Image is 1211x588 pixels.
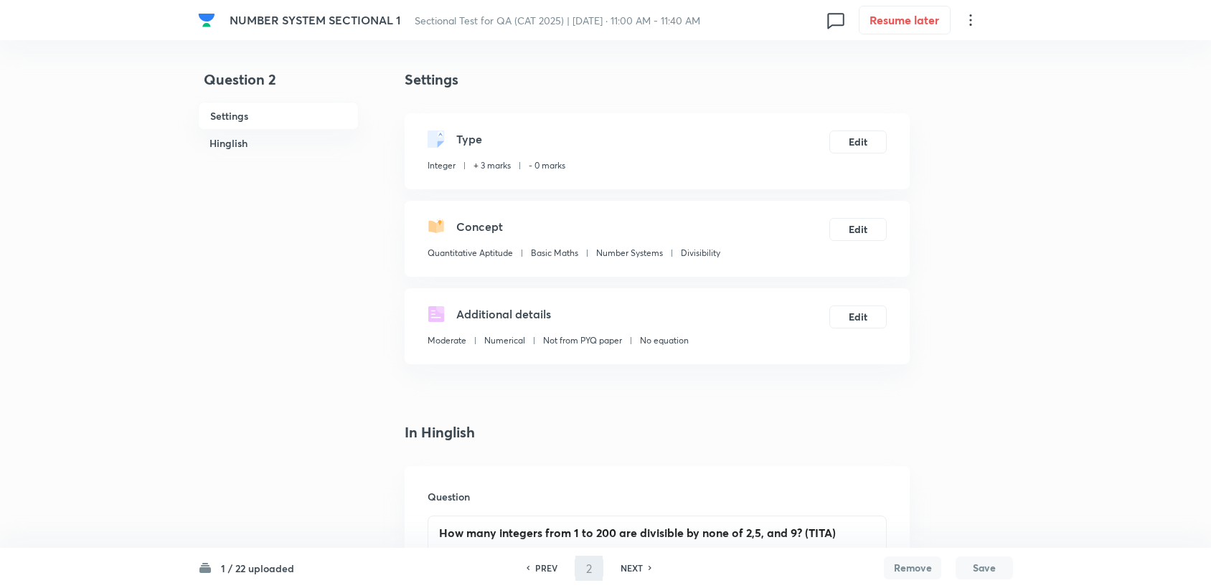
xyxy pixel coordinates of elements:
[456,305,551,323] h5: Additional details
[484,334,525,347] p: Numerical
[884,556,941,579] button: Remove
[640,334,689,347] p: No equation
[596,247,663,260] p: Number Systems
[529,159,565,172] p: - 0 marks
[859,6,951,34] button: Resume later
[428,489,887,504] h6: Question
[829,305,887,328] button: Edit
[456,218,503,235] h5: Concept
[428,159,456,172] p: Integer
[531,247,578,260] p: Basic Maths
[428,131,445,148] img: questionType.svg
[198,69,359,102] h4: Question 2
[415,14,700,27] span: Sectional Test for QA (CAT 2025) | [DATE] · 11:00 AM - 11:40 AM
[198,11,218,29] a: Company Logo
[198,130,359,156] h6: Hinglish
[428,218,445,235] img: questionConcept.svg
[456,131,482,148] h5: Type
[230,12,400,27] span: NUMBER SYSTEM SECTIONAL 1
[428,334,466,347] p: Moderate
[405,69,910,90] h4: Settings
[428,247,513,260] p: Quantitative Aptitude
[535,561,557,574] h6: PREV
[829,218,887,241] button: Edit
[439,525,836,540] strong: How many integers from 1 to 200 are divisible by none of 2,5, and 9? (TITA)
[473,159,511,172] p: + 3 marks
[428,305,445,323] img: questionDetails.svg
[405,422,910,443] h4: In Hinglish
[221,561,294,576] h6: 1 / 22 uploaded
[956,556,1013,579] button: Save
[198,11,215,29] img: Company Logo
[829,131,887,153] button: Edit
[543,334,622,347] p: Not from PYQ paper
[621,561,643,574] h6: NEXT
[681,247,720,260] p: Divisibility
[198,102,359,130] h6: Settings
